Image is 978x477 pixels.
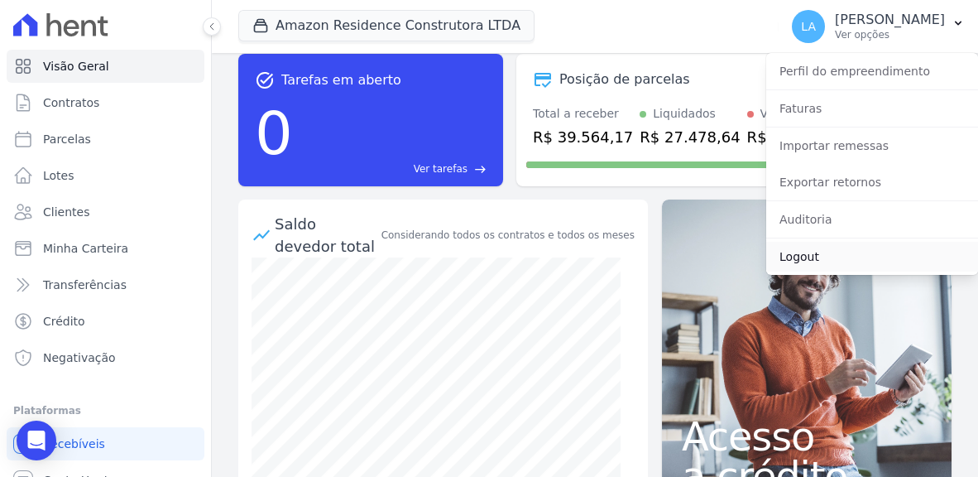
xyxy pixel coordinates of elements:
a: Faturas [766,94,978,123]
a: Perfil do empreendimento [766,56,978,86]
span: Ver tarefas [414,161,467,176]
span: Recebíveis [43,436,105,452]
a: Crédito [7,305,204,338]
div: Considerando todos os contratos e todos os meses [381,228,635,243]
span: Clientes [43,204,89,220]
span: Transferências [43,277,127,293]
div: R$ 39.564,17 [533,126,633,148]
span: Minha Carteira [43,240,128,257]
span: Crédito [43,313,85,330]
span: east [474,163,487,176]
div: Total a receber [533,105,633,123]
span: Visão Geral [43,58,109,75]
a: Ver tarefas east [300,161,487,176]
button: Amazon Residence Construtora LTDA [238,10,535,41]
a: Auditoria [766,205,978,234]
a: Exportar retornos [766,167,978,197]
div: Saldo devedor total [275,213,378,258]
div: Liquidados [653,105,716,123]
a: Recebíveis [7,427,204,460]
a: Lotes [7,159,204,192]
a: Clientes [7,195,204,229]
div: Vencidos [760,105,812,123]
a: Minha Carteira [7,232,204,265]
span: Lotes [43,167,74,184]
a: Parcelas [7,123,204,156]
a: Contratos [7,86,204,119]
div: Open Intercom Messenger [17,421,56,460]
span: Tarefas em aberto [281,70,401,90]
div: Plataformas [13,401,198,421]
span: Contratos [43,94,99,111]
span: task_alt [255,70,275,90]
span: LA [801,21,816,32]
div: Posição de parcelas [559,70,690,89]
div: R$ 6.184,31 [747,126,838,148]
a: Transferências [7,268,204,301]
span: Negativação [43,349,116,366]
a: Importar remessas [766,131,978,161]
button: LA [PERSON_NAME] Ver opções [779,3,978,50]
a: Visão Geral [7,50,204,83]
p: [PERSON_NAME] [835,12,945,28]
div: 0 [255,90,293,176]
a: Logout [766,242,978,272]
span: Parcelas [43,131,91,147]
span: Acesso [682,417,932,456]
div: R$ 27.478,64 [640,126,740,148]
p: Ver opções [835,28,945,41]
a: Negativação [7,341,204,374]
